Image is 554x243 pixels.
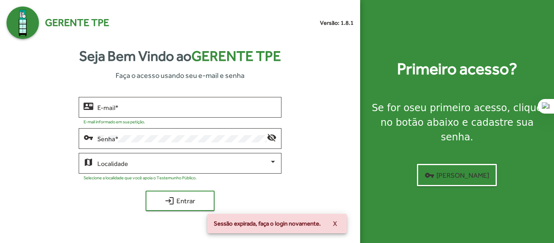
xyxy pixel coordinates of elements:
img: Logo Gerente [6,6,39,39]
mat-icon: contact_mail [84,101,93,111]
span: Gerente TPE [191,48,281,64]
strong: Primeiro acesso? [397,57,517,81]
mat-icon: map [84,157,93,167]
span: Gerente TPE [45,15,109,30]
span: [PERSON_NAME] [425,168,489,183]
span: Sessão expirada, faça o login novamente. [214,219,321,228]
span: Faça o acesso usando seu e-mail e senha [116,70,245,81]
strong: seu primeiro acesso [410,102,507,114]
mat-icon: vpn_key [84,132,93,142]
button: X [326,216,344,231]
span: X [333,216,337,231]
span: Entrar [153,194,207,208]
mat-icon: login [165,196,174,206]
mat-icon: vpn_key [425,170,434,180]
small: Versão: 1.8.1 [320,19,354,27]
button: Entrar [146,191,215,211]
button: [PERSON_NAME] [417,164,497,186]
mat-hint: E-mail informado em sua petição. [84,119,145,124]
div: Se for o , clique no botão abaixo e cadastre sua senha. [370,101,544,144]
mat-icon: visibility_off [267,132,277,142]
strong: Seja Bem Vindo ao [79,45,281,67]
mat-hint: Selecione a localidade que você apoia o Testemunho Público. [84,175,197,180]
